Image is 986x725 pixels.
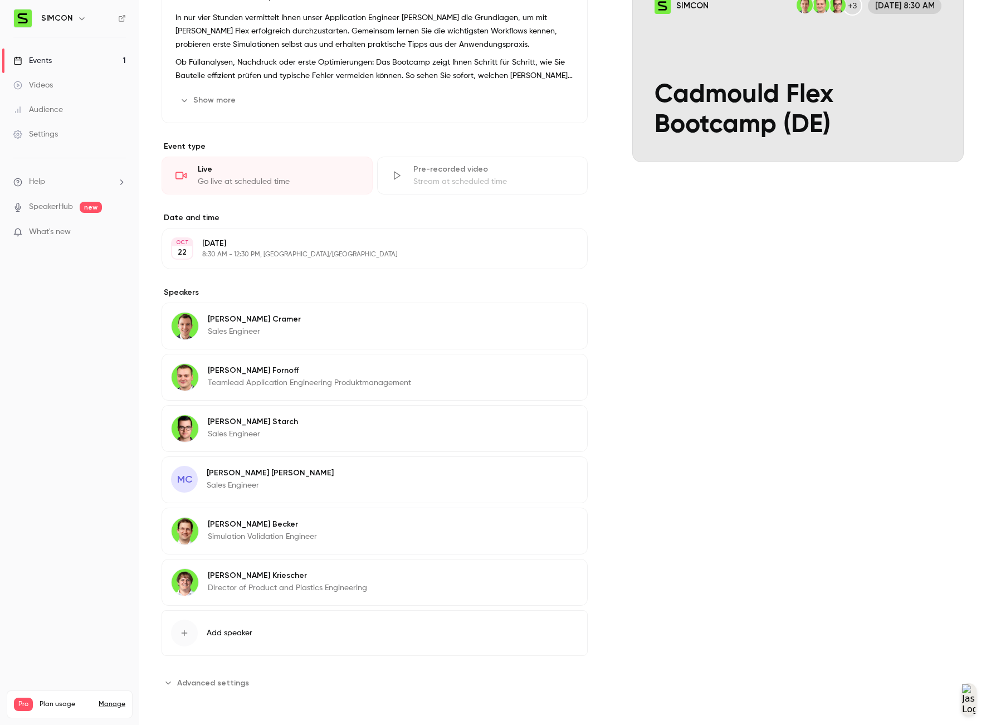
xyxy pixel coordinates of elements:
span: Help [29,176,45,188]
p: Sales Engineer [208,429,298,440]
p: Sales Engineer [208,326,301,337]
span: new [80,202,102,213]
span: What's new [29,226,71,238]
p: [DATE] [202,238,529,249]
img: Angela Kriescher [172,569,198,596]
a: Manage [99,700,125,709]
span: Pro [14,698,33,711]
div: MC[PERSON_NAME] [PERSON_NAME]Sales Engineer [162,456,588,503]
p: Ob Füllanalysen, Nachdruck oder erste Optimierungen: Das Bootcamp zeigt Ihnen Schritt für Schritt... [175,56,574,82]
div: Markus Fornoff[PERSON_NAME] FornoffTeamlead Application Engineering Produktmanagement [162,354,588,401]
div: Events [13,55,52,66]
label: Speakers [162,287,588,298]
div: Pre-recorded video [413,164,574,175]
p: [PERSON_NAME] Fornoff [208,365,411,376]
p: Director of Product and Plastics Engineering [208,582,367,593]
img: Markus Fornoff [172,364,198,391]
button: Advanced settings [162,674,256,692]
p: [PERSON_NAME] [PERSON_NAME] [207,468,334,479]
p: Teamlead Application Engineering Produktmanagement [208,377,411,388]
span: Plan usage [40,700,92,709]
li: help-dropdown-opener [13,176,126,188]
p: In nur vier Stunden vermittelt Ihnen unser Application Engineer [PERSON_NAME] die Grundlagen, um ... [175,11,574,51]
p: [PERSON_NAME] Kriescher [208,570,367,581]
button: Show more [175,91,242,109]
div: Go live at scheduled time [198,176,359,187]
p: [PERSON_NAME] Starch [208,416,298,427]
span: Add speaker [207,627,252,639]
p: [PERSON_NAME] Cramer [208,314,301,325]
div: Henrik Starch[PERSON_NAME] StarchSales Engineer [162,405,588,452]
div: Angela Kriescher[PERSON_NAME] KriescherDirector of Product and Plastics Engineering [162,559,588,606]
p: Sales Engineer [207,480,334,491]
img: Henrik Starch [172,415,198,442]
div: Florian Cramer[PERSON_NAME] CramerSales Engineer [162,303,588,349]
label: Date and time [162,212,588,223]
p: [PERSON_NAME] Becker [208,519,317,530]
div: Stream at scheduled time [413,176,574,187]
a: SpeakerHub [29,201,73,213]
span: MC [177,472,192,487]
img: Florian Cramer [172,313,198,339]
div: Settings [13,129,58,140]
div: Videos [13,80,53,91]
button: Add speaker [162,610,588,656]
p: Simulation Validation Engineer [208,531,317,542]
span: Advanced settings [177,677,249,689]
h6: SIMCON [41,13,73,24]
div: LiveGo live at scheduled time [162,157,373,194]
p: Event type [162,141,588,152]
img: Franz Becker [172,518,198,544]
div: Audience [13,104,63,115]
div: Franz Becker[PERSON_NAME] BeckerSimulation Validation Engineer [162,508,588,554]
div: OCT [172,239,192,246]
img: SIMCON [14,9,32,27]
div: Pre-recorded videoStream at scheduled time [377,157,588,194]
p: 8:30 AM - 12:30 PM, [GEOGRAPHIC_DATA]/[GEOGRAPHIC_DATA] [202,250,529,259]
div: Live [198,164,359,175]
p: 22 [178,247,187,258]
section: Advanced settings [162,674,588,692]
